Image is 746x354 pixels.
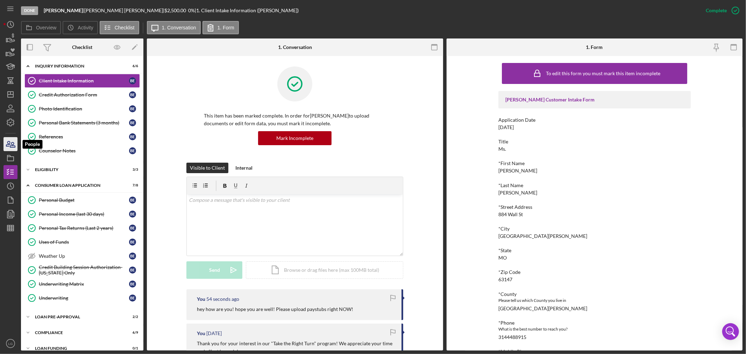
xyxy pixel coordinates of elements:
button: Internal [232,163,256,173]
div: 3 / 3 [126,168,138,172]
div: | 1. Client Intake Information ([PERSON_NAME]) [195,8,299,13]
div: MO [498,255,507,261]
div: *Phone [498,320,691,326]
div: B E [129,253,136,260]
button: Send [186,261,242,279]
a: Photo IdentificationBE [24,102,140,116]
div: Title [498,139,691,144]
div: To edit this form you must mark this item incomplete [546,71,660,76]
div: $2,500.00 [164,8,188,13]
div: Loan Pre-Approval [35,315,121,319]
div: B E [129,267,136,274]
label: Checklist [115,25,135,30]
div: Underwriting [39,295,129,301]
div: [PERSON_NAME] [498,190,537,196]
a: Client Intake InformationBE [24,74,140,88]
div: | [44,8,84,13]
a: ReferencesBE [24,130,140,144]
div: B E [129,295,136,302]
div: *Last Name [498,183,691,188]
div: You [197,296,205,302]
label: 1. Form [218,25,234,30]
div: *State [498,248,691,253]
div: B E [129,281,136,288]
div: Counselor Notes [39,148,129,154]
div: Personal Income (last 30 days) [39,211,129,217]
div: Credit Building Session Authorization- [US_STATE] Only [39,264,129,276]
div: Checklist [72,44,92,50]
div: Consumer Loan Application [35,183,121,187]
a: Personal Tax Returns (Last 2 years)BE [24,221,140,235]
div: 6 / 6 [126,64,138,68]
div: *City [498,226,691,232]
a: Personal BudgetBE [24,193,140,207]
div: B E [129,225,136,232]
button: Mark Incomplete [258,131,332,145]
div: Eligibility [35,168,121,172]
div: [PERSON_NAME] [PERSON_NAME] | [84,8,164,13]
div: B E [129,197,136,204]
button: Checklist [100,21,139,34]
div: B E [129,133,136,140]
div: Personal Budget [39,197,129,203]
div: Compliance [35,331,121,335]
div: Weather Up [39,253,129,259]
div: Please tell us which County you live in [498,297,691,304]
div: What is the best number to reach you? [498,326,691,333]
a: Uses of FundsBE [24,235,140,249]
div: B E [129,211,136,218]
button: Activity [63,21,98,34]
div: Underwriting Matrix [39,281,129,287]
div: Done [21,6,38,15]
div: Uses of Funds [39,239,129,245]
div: 884 Wall St [498,212,523,217]
a: Credit Authorization FormBE [24,88,140,102]
div: [PERSON_NAME] [498,168,537,174]
div: *County [498,291,691,297]
a: Credit Building Session Authorization- [US_STATE] OnlyBE [24,263,140,277]
div: [GEOGRAPHIC_DATA][PERSON_NAME] [498,233,587,239]
time: 2025-02-05 16:13 [206,331,222,336]
p: hey how are you! hope you are well! Please upload paystubs right NOW! [197,305,353,313]
div: 2 / 2 [126,315,138,319]
div: 3144488915 [498,334,526,340]
b: [PERSON_NAME] [44,7,83,13]
div: [DATE] [498,125,514,130]
p: This item has been marked complete. In order for [PERSON_NAME] to upload documents or edit form d... [204,112,386,128]
a: UnderwritingBE [24,291,140,305]
div: B E [129,91,136,98]
div: Personal Tax Returns (Last 2 years) [39,225,129,231]
div: 63147 [498,277,512,282]
div: Visible to Client [190,163,225,173]
button: LG [3,337,17,351]
div: Application Date [498,117,691,123]
button: 1. Form [203,21,239,34]
div: Loan Funding [35,346,121,351]
a: Weather UpBE [24,249,140,263]
div: B E [129,77,136,84]
div: You [197,331,205,336]
div: [GEOGRAPHIC_DATA][PERSON_NAME] [498,306,587,311]
div: B E [129,239,136,246]
div: B E [129,147,136,154]
div: 6 / 9 [126,331,138,335]
a: Personal Income (last 30 days)BE [24,207,140,221]
a: Personal Bank Statements (3 months)BE [24,116,140,130]
div: B E [129,105,136,112]
label: Activity [78,25,93,30]
div: *Street Address [498,204,691,210]
div: [PERSON_NAME] Customer Intake Form [505,97,684,102]
button: 1. Conversation [147,21,201,34]
div: 1. Conversation [278,44,312,50]
div: *First Name [498,161,691,166]
div: B E [129,119,136,126]
div: Send [209,261,220,279]
text: LG [8,342,13,346]
div: Client Intake Information [39,78,129,84]
a: Underwriting MatrixBE [24,277,140,291]
div: 7 / 8 [126,183,138,187]
div: Personal Bank Statements (3 months) [39,120,129,126]
div: Inquiry Information [35,64,121,68]
div: Mark Incomplete [276,131,313,145]
div: Internal [235,163,253,173]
